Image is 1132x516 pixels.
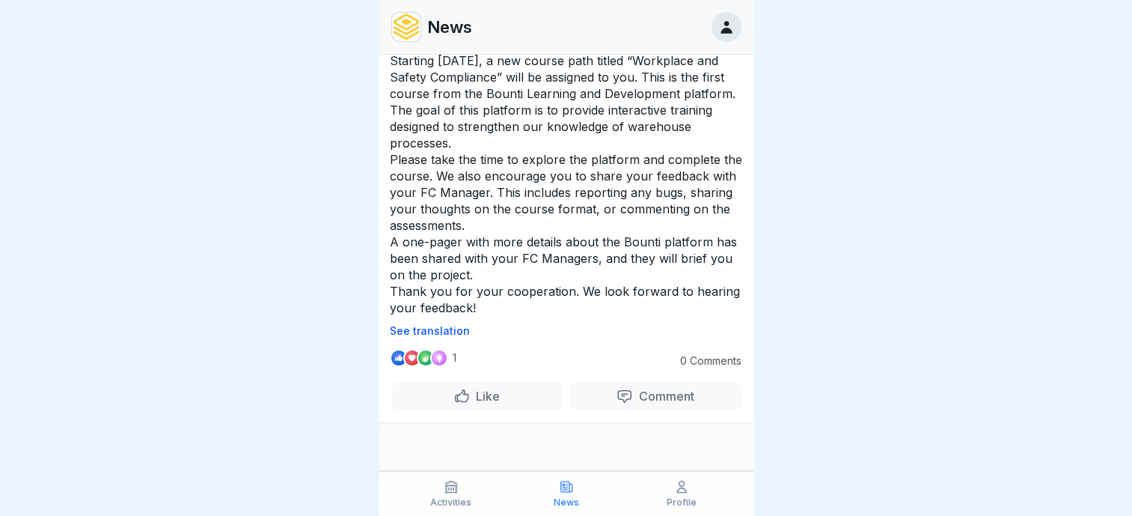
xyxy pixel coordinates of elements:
[667,497,697,508] p: Profile
[633,389,694,404] p: Comment
[659,355,741,367] p: 0 Comments
[554,497,579,508] p: News
[392,13,420,41] img: lqzj4kuucpkhnephc2ru2o4z.png
[430,497,471,508] p: Activities
[470,389,500,404] p: Like
[453,352,456,364] p: 1
[390,36,743,316] p: Hi all, Starting [DATE], a new course path titled “Workplace and Safety Compliance” will be assig...
[390,325,743,337] p: See translation
[427,17,472,37] p: News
